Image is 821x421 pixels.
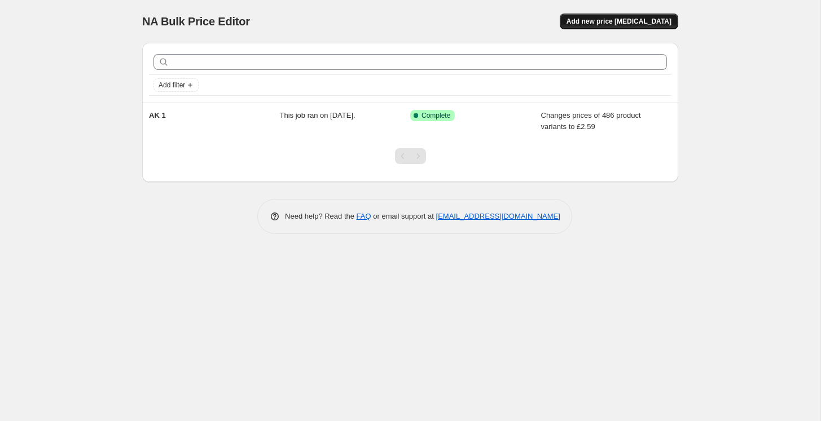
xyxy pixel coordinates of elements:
button: Add new price [MEDICAL_DATA] [560,14,678,29]
nav: Pagination [395,148,426,164]
span: Add new price [MEDICAL_DATA] [567,17,671,26]
span: Need help? Read the [285,212,357,220]
a: [EMAIL_ADDRESS][DOMAIN_NAME] [436,212,560,220]
span: This job ran on [DATE]. [280,111,355,119]
span: Complete [422,111,450,120]
span: Add filter [159,81,185,90]
span: Changes prices of 486 product variants to £2.59 [541,111,641,131]
span: AK 1 [149,111,166,119]
span: NA Bulk Price Editor [142,15,250,28]
span: or email support at [371,212,436,220]
a: FAQ [357,212,371,220]
button: Add filter [153,78,199,92]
